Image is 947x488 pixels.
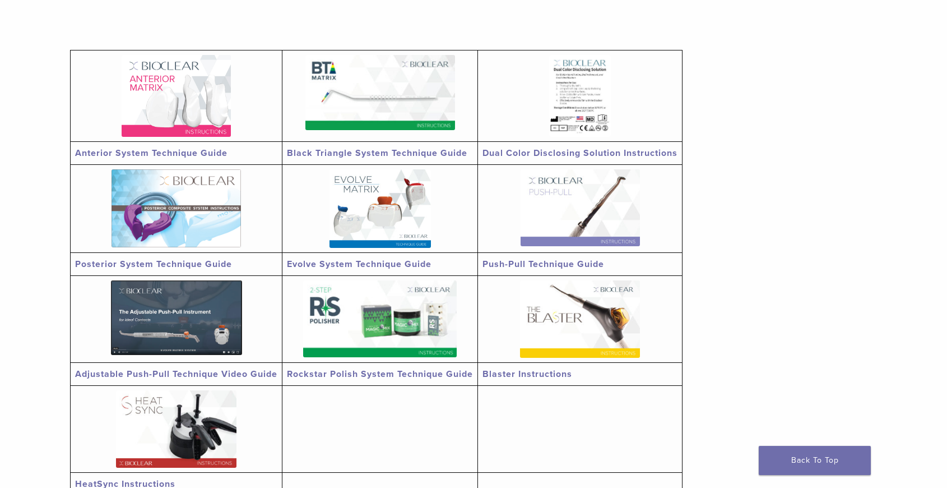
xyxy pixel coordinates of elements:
[75,259,232,270] a: Posterior System Technique Guide
[482,148,677,159] a: Dual Color Disclosing Solution Instructions
[287,259,431,270] a: Evolve System Technique Guide
[482,369,572,380] a: Blaster Instructions
[759,446,871,475] a: Back To Top
[287,148,467,159] a: Black Triangle System Technique Guide
[75,148,228,159] a: Anterior System Technique Guide
[75,369,277,380] a: Adjustable Push-Pull Technique Video Guide
[482,259,604,270] a: Push-Pull Technique Guide
[287,369,473,380] a: Rockstar Polish System Technique Guide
